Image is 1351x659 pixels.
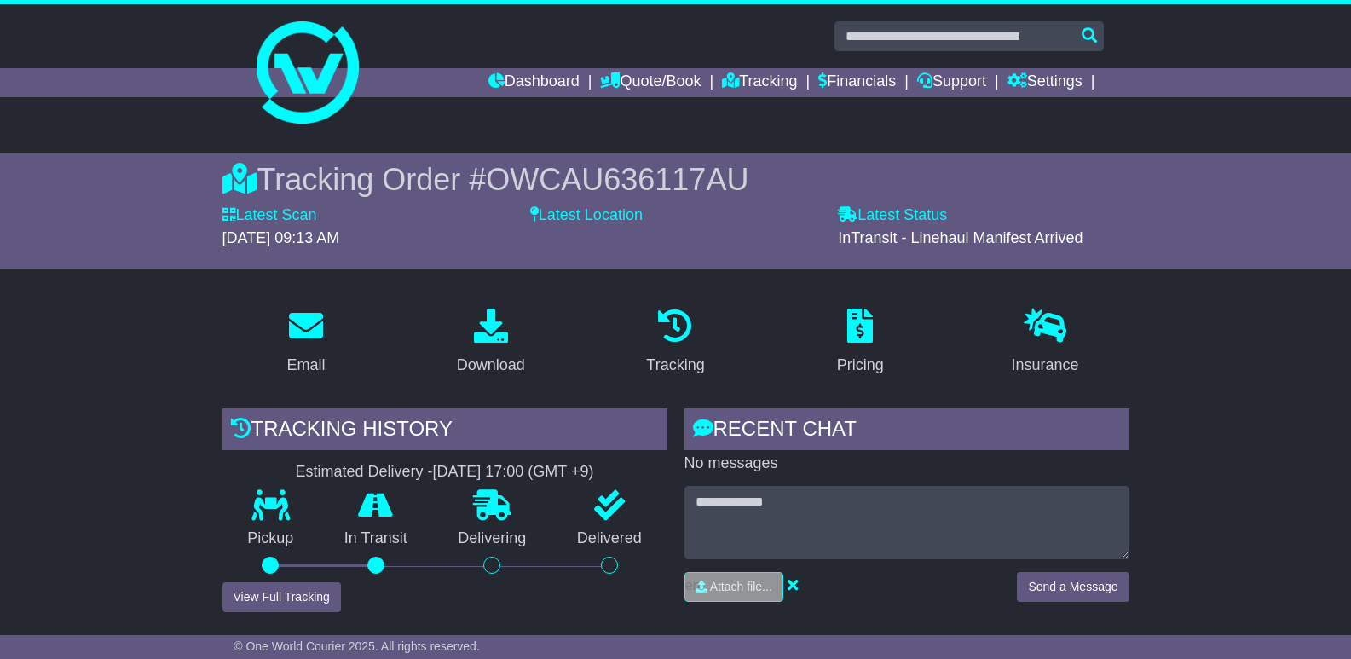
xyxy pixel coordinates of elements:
div: Tracking history [222,408,667,454]
p: Delivering [433,529,552,548]
span: InTransit - Linehaul Manifest Arrived [838,229,1083,246]
button: View Full Tracking [222,582,341,612]
span: OWCAU636117AU [486,162,748,197]
div: Pricing [837,354,884,377]
div: Estimated Delivery - [222,463,667,482]
p: Delivered [551,529,667,548]
span: [DATE] 09:13 AM [222,229,340,246]
a: Settings [1007,68,1083,97]
div: Email [286,354,325,377]
a: Tracking [635,303,715,383]
p: Pickup [222,529,320,548]
div: Tracking [646,354,704,377]
div: Tracking Order # [222,161,1129,198]
button: Send a Message [1017,572,1129,602]
div: Download [457,354,525,377]
a: Insurance [1001,303,1090,383]
div: Insurance [1012,354,1079,377]
p: No messages [684,454,1129,473]
span: © One World Courier 2025. All rights reserved. [234,639,480,653]
a: Pricing [826,303,895,383]
a: Support [917,68,986,97]
div: RECENT CHAT [684,408,1129,454]
a: Financials [818,68,896,97]
a: Quote/Book [600,68,701,97]
p: In Transit [319,529,433,548]
a: Download [446,303,536,383]
a: Dashboard [488,68,580,97]
label: Latest Scan [222,206,317,225]
div: [DATE] 17:00 (GMT +9) [433,463,594,482]
a: Tracking [722,68,797,97]
label: Latest Status [838,206,947,225]
a: Email [275,303,336,383]
label: Latest Location [530,206,643,225]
